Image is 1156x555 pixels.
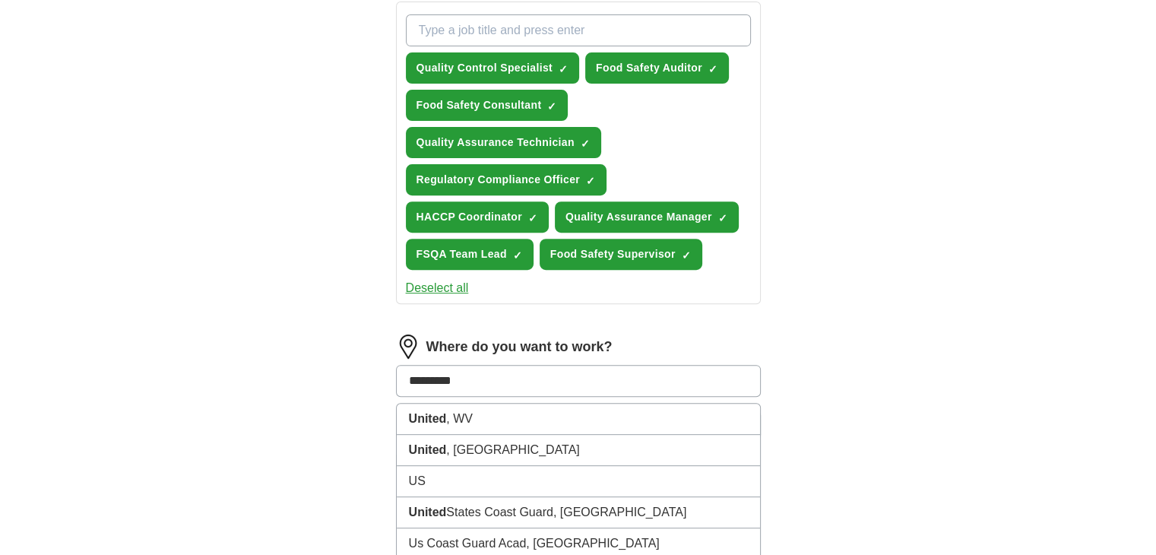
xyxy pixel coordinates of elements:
[528,212,537,224] span: ✓
[426,337,613,357] label: Where do you want to work?
[540,239,702,270] button: Food Safety Supervisor✓
[550,246,676,262] span: Food Safety Supervisor
[397,435,760,466] li: , [GEOGRAPHIC_DATA]
[406,90,568,121] button: Food Safety Consultant✓
[565,209,712,225] span: Quality Assurance Manager
[547,100,556,113] span: ✓
[409,443,447,456] strong: United
[397,466,760,497] li: US
[585,52,729,84] button: Food Safety Auditor✓
[416,60,553,76] span: Quality Control Specialist
[397,404,760,435] li: , WV
[406,164,607,195] button: Regulatory Compliance Officer✓
[406,52,579,84] button: Quality Control Specialist✓
[586,175,595,187] span: ✓
[718,212,727,224] span: ✓
[559,63,568,75] span: ✓
[406,239,534,270] button: FSQA Team Lead✓
[555,201,739,233] button: Quality Assurance Manager✓
[708,63,717,75] span: ✓
[596,60,702,76] span: Food Safety Auditor
[397,497,760,528] li: States Coast Guard, [GEOGRAPHIC_DATA]
[406,127,601,158] button: Quality Assurance Technician✓
[513,249,522,262] span: ✓
[416,97,542,113] span: Food Safety Consultant
[416,246,507,262] span: FSQA Team Lead
[406,201,549,233] button: HACCP Coordinator✓
[409,412,447,425] strong: United
[682,249,691,262] span: ✓
[581,138,590,150] span: ✓
[406,279,469,297] button: Deselect all
[416,135,575,151] span: Quality Assurance Technician
[416,209,522,225] span: HACCP Coordinator
[409,506,447,519] strong: United
[396,335,420,359] img: location.png
[416,172,581,188] span: Regulatory Compliance Officer
[406,14,751,46] input: Type a job title and press enter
